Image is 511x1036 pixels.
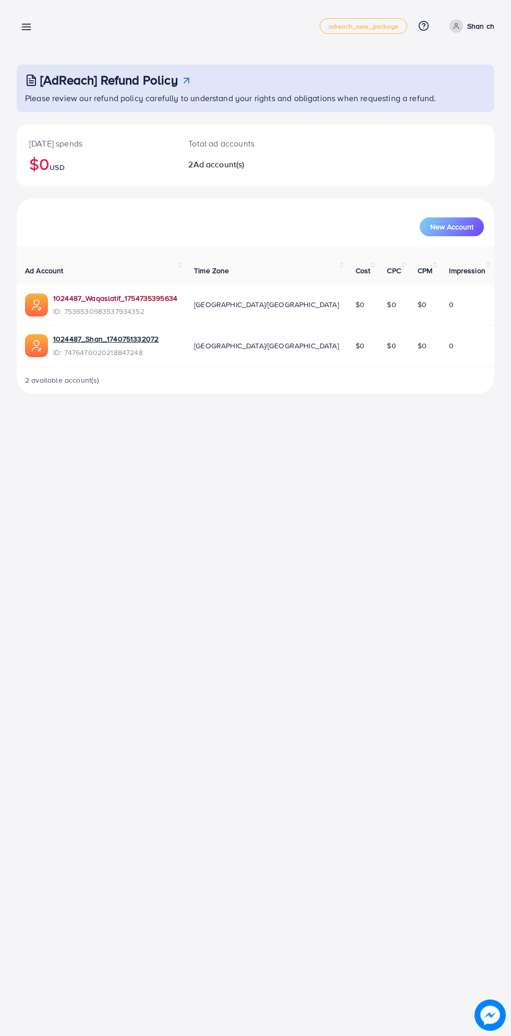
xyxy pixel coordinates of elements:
span: Ad Account [25,265,64,276]
img: image [475,1000,506,1031]
span: [GEOGRAPHIC_DATA]/[GEOGRAPHIC_DATA] [194,299,339,310]
img: ic-ads-acc.e4c84228.svg [25,294,48,316]
span: Impression [449,265,485,276]
span: USD [50,162,64,173]
a: Shan ch [445,19,494,33]
span: $0 [356,340,364,351]
span: 0 [449,299,454,310]
a: 1024487_Waqaslatif_1754735395634 [53,293,177,303]
a: adreach_new_package [320,18,407,34]
span: adreach_new_package [328,23,398,30]
span: ID: 7536530983537934352 [53,306,177,316]
img: ic-ads-acc.e4c84228.svg [25,334,48,357]
span: ID: 7476470020218847248 [53,347,159,358]
span: CPC [387,265,400,276]
a: 1024487_Shan_1740751332072 [53,334,159,344]
span: [GEOGRAPHIC_DATA]/[GEOGRAPHIC_DATA] [194,340,339,351]
span: CPM [418,265,432,276]
span: $0 [418,299,427,310]
h3: [AdReach] Refund Policy [40,72,178,88]
span: Ad account(s) [193,159,245,170]
span: $0 [387,299,396,310]
span: 0 [449,340,454,351]
p: Please review our refund policy carefully to understand your rights and obligations when requesti... [25,92,488,104]
p: [DATE] spends [29,137,163,150]
h2: 2 [188,160,283,169]
button: New Account [420,217,484,236]
span: 2 available account(s) [25,375,100,385]
span: $0 [356,299,364,310]
span: Time Zone [194,265,229,276]
p: Total ad accounts [188,137,283,150]
p: Shan ch [467,20,494,32]
span: Cost [356,265,371,276]
h2: $0 [29,154,163,174]
span: New Account [430,223,473,230]
span: $0 [418,340,427,351]
span: $0 [387,340,396,351]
